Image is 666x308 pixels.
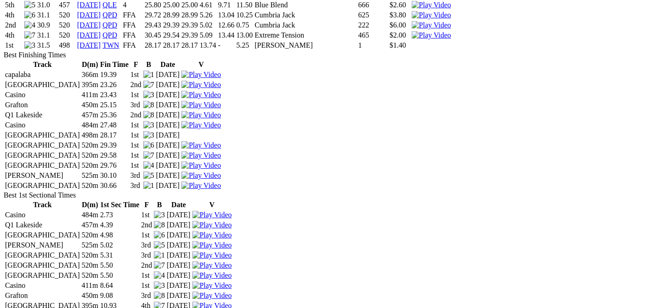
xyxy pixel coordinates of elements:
[5,11,23,20] td: 4th
[143,141,154,149] img: 6
[81,231,98,240] td: 520m
[81,141,98,150] td: 520m
[122,31,143,40] td: FFA
[181,101,221,109] img: Play Video
[100,100,129,110] td: 25.15
[192,211,232,219] a: View replay
[357,11,377,20] td: 625
[122,11,143,20] td: FFA
[192,251,232,259] img: Play Video
[166,281,191,290] td: [DATE]
[181,0,198,10] td: 25.00
[37,21,58,30] td: 30.9
[144,11,162,20] td: 29.72
[143,181,154,190] img: 1
[181,21,198,30] td: 29.39
[412,1,451,9] img: Play Video
[100,90,129,99] td: 23.43
[5,181,80,190] td: [GEOGRAPHIC_DATA]
[37,31,58,40] td: 31.1
[5,161,80,170] td: [GEOGRAPHIC_DATA]
[192,200,232,209] th: V
[156,171,180,180] td: [DATE]
[156,90,180,99] td: [DATE]
[143,71,154,79] img: 1
[156,70,180,79] td: [DATE]
[357,41,377,50] td: 1
[81,70,98,79] td: 366m
[181,71,221,79] img: Play Video
[236,31,253,40] td: 13.00
[143,81,154,89] img: 7
[181,121,221,129] a: View replay
[141,261,152,270] td: 2nd
[130,110,142,120] td: 2nd
[156,110,180,120] td: [DATE]
[162,41,180,50] td: 28.17
[192,231,232,239] img: Play Video
[100,210,140,220] td: 2.73
[192,241,232,249] img: Play Video
[77,1,101,9] a: [DATE]
[5,100,80,110] td: Grafton
[357,31,377,40] td: 465
[59,41,76,50] td: 498
[100,80,129,89] td: 23.26
[181,171,221,179] a: Watch Replay on Watchdog
[217,21,235,30] td: 12.66
[122,21,143,30] td: FFA
[156,141,180,150] td: [DATE]
[143,91,154,99] img: 3
[181,151,221,159] a: View replay
[181,91,221,99] a: View replay
[192,251,232,259] a: View replay
[254,41,357,50] td: [PERSON_NAME]
[59,0,76,10] td: 457
[4,191,656,199] div: Best 1st Sectional Times
[156,161,180,170] td: [DATE]
[192,211,232,219] img: Play Video
[192,221,232,229] a: View replay
[5,21,23,30] td: 2nd
[192,281,232,289] a: View replay
[5,131,80,140] td: [GEOGRAPHIC_DATA]
[24,1,35,9] img: 5
[5,90,80,99] td: Casino
[141,200,152,209] th: F
[130,131,142,140] td: 1st
[217,31,235,40] td: 13.44
[81,181,98,190] td: 520m
[181,71,221,78] a: View replay
[181,101,221,109] a: View replay
[389,41,410,50] td: $1.40
[154,221,165,229] img: 8
[100,220,140,230] td: 4.39
[130,60,142,69] th: F
[154,231,165,239] img: 6
[143,131,154,139] img: 3
[143,171,154,180] img: 5
[156,80,180,89] td: [DATE]
[236,41,253,50] td: 5.25
[154,291,165,300] img: 8
[166,261,191,270] td: [DATE]
[166,200,191,209] th: Date
[192,221,232,229] img: Play Video
[143,101,154,109] img: 8
[100,131,129,140] td: 28.17
[181,111,221,119] img: Play Video
[122,41,143,50] td: FFA
[5,220,80,230] td: Q1 Lakeside
[357,21,377,30] td: 222
[24,21,35,29] img: 4
[103,31,117,39] a: QPD
[130,141,142,150] td: 1st
[5,291,80,300] td: Grafton
[130,90,142,99] td: 1st
[81,200,98,209] th: D(m)
[81,251,98,260] td: 520m
[5,261,80,270] td: [GEOGRAPHIC_DATA]
[143,151,154,159] img: 7
[5,151,80,160] td: [GEOGRAPHIC_DATA]
[122,0,143,10] td: 4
